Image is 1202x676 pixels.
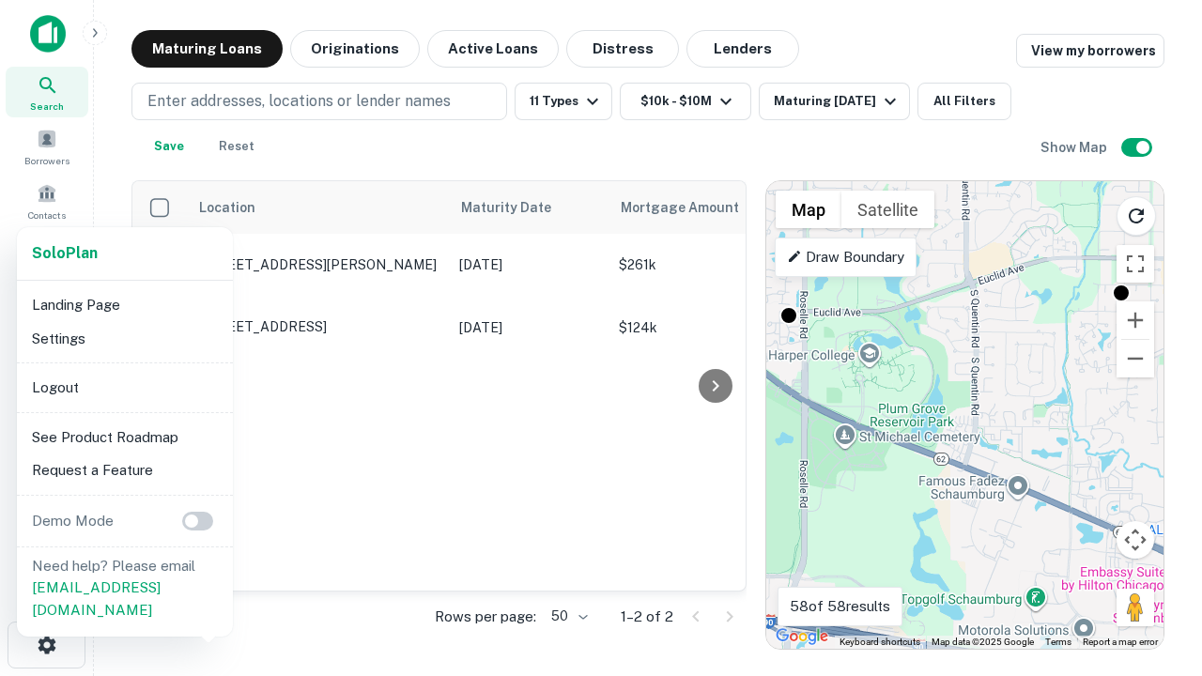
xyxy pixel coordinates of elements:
[32,555,218,622] p: Need help? Please email
[32,579,161,618] a: [EMAIL_ADDRESS][DOMAIN_NAME]
[24,371,225,405] li: Logout
[1108,466,1202,556] iframe: Chat Widget
[24,510,121,532] p: Demo Mode
[24,322,225,356] li: Settings
[24,453,225,487] li: Request a Feature
[32,242,98,265] a: SoloPlan
[32,244,98,262] strong: Solo Plan
[24,288,225,322] li: Landing Page
[24,421,225,454] li: See Product Roadmap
